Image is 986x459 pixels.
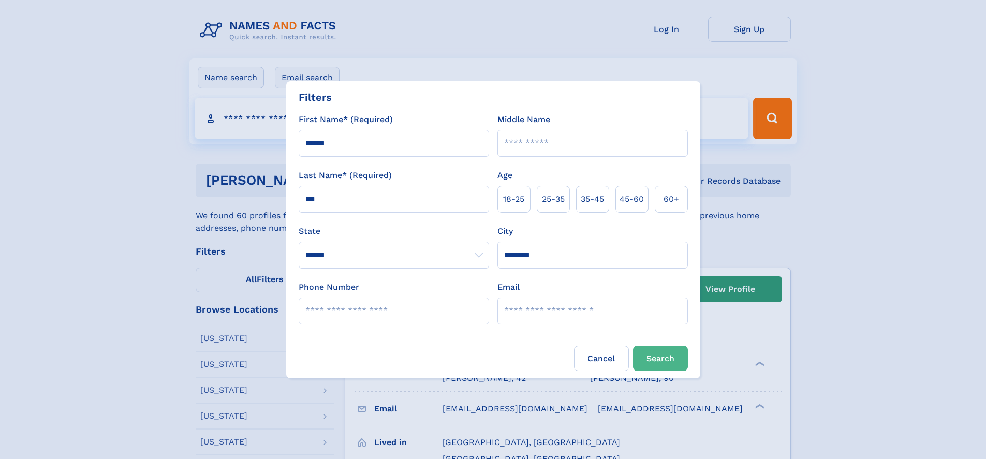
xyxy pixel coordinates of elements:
label: City [497,225,513,238]
button: Search [633,346,688,371]
label: Cancel [574,346,629,371]
label: Last Name* (Required) [299,169,392,182]
div: Filters [299,90,332,105]
span: 18‑25 [503,193,524,205]
label: First Name* (Required) [299,113,393,126]
span: 45‑60 [620,193,644,205]
label: Email [497,281,520,293]
span: 35‑45 [581,193,604,205]
label: Middle Name [497,113,550,126]
span: 60+ [664,193,679,205]
label: Phone Number [299,281,359,293]
span: 25‑35 [542,193,565,205]
label: Age [497,169,512,182]
label: State [299,225,489,238]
